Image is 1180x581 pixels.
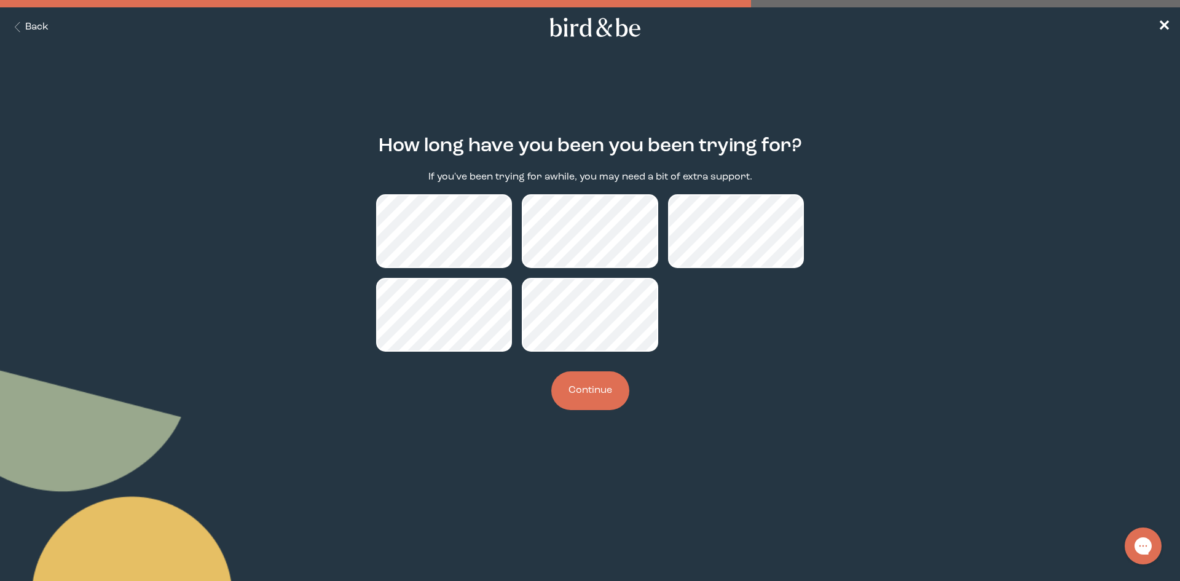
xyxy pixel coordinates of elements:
a: ✕ [1158,17,1170,38]
p: If you've been trying for awhile, you may need a bit of extra support. [428,170,752,184]
iframe: Gorgias live chat messenger [1119,523,1168,569]
button: Continue [551,371,629,410]
h2: How long have you been you been trying for? [379,132,802,160]
span: ✕ [1158,20,1170,34]
button: Back Button [10,20,49,34]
